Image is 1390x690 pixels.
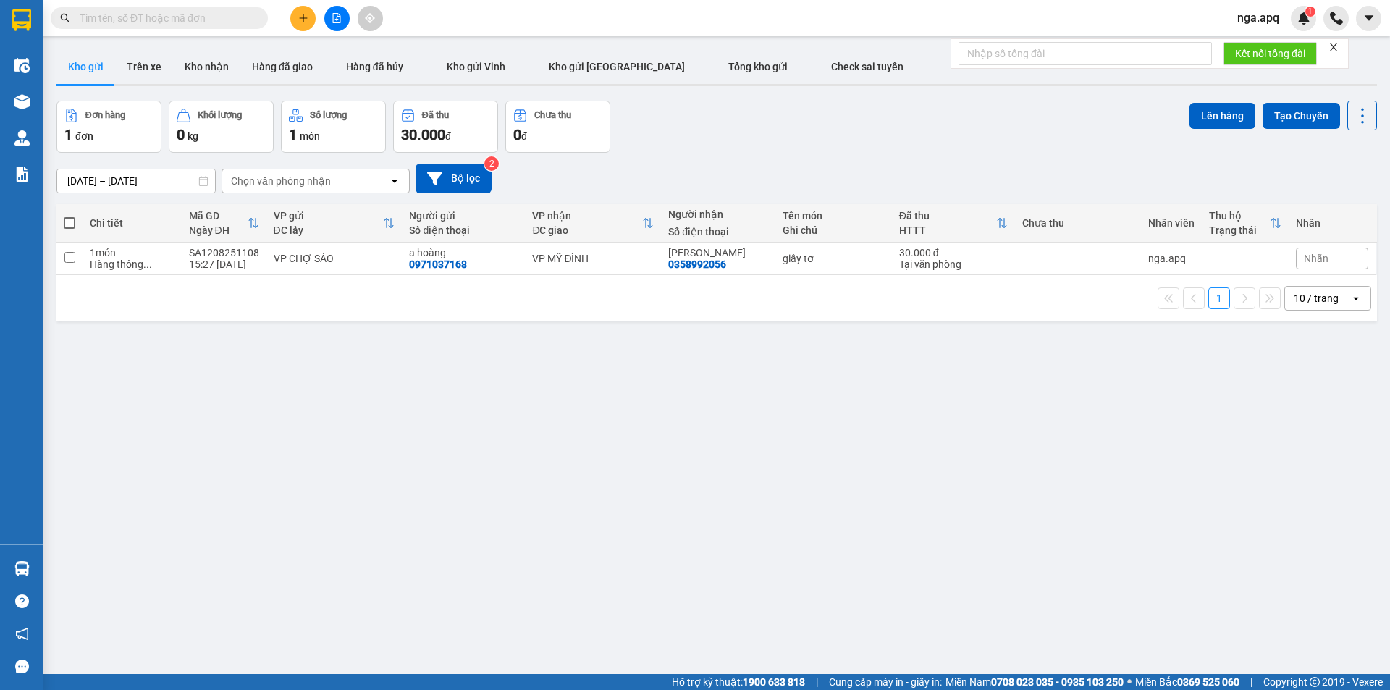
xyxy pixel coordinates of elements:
strong: 0369 525 060 [1177,676,1239,688]
button: Khối lượng0kg [169,101,274,153]
span: close [1328,42,1339,52]
div: HTTT [899,224,996,236]
div: VP nhận [532,210,642,222]
div: SA1208251108 [189,247,259,258]
div: Đã thu [422,110,449,120]
div: Chưa thu [1022,217,1134,229]
div: Hàng thông thường [90,258,174,270]
img: warehouse-icon [14,130,30,146]
div: Chưa thu [534,110,571,120]
div: Ngày ĐH [189,224,248,236]
div: phan đinh manh [668,247,767,258]
img: warehouse-icon [14,58,30,73]
span: Kết nối tổng đài [1235,46,1305,62]
div: Đơn hàng [85,110,125,120]
div: Mã GD [189,210,248,222]
div: Nhãn [1296,217,1368,229]
img: logo [7,78,20,150]
div: ĐC giao [532,224,642,236]
span: message [15,660,29,673]
span: Hàng đã hủy [346,61,403,72]
span: ⚪️ [1127,679,1132,685]
div: Nhân viên [1148,217,1195,229]
span: file-add [332,13,342,23]
sup: 1 [1305,7,1315,17]
span: Check sai tuyến [831,61,903,72]
button: Kho gửi [56,49,115,84]
button: Kho nhận [173,49,240,84]
button: Bộ lọc [416,164,492,193]
span: | [1250,674,1252,690]
span: [GEOGRAPHIC_DATA], [GEOGRAPHIC_DATA] ↔ [GEOGRAPHIC_DATA] [22,62,130,111]
button: caret-down [1356,6,1381,31]
button: 1 [1208,287,1230,309]
span: search [60,13,70,23]
span: 0 [177,126,185,143]
div: VP CHỢ SÁO [274,253,395,264]
button: plus [290,6,316,31]
div: 30.000 đ [899,247,1008,258]
button: file-add [324,6,350,31]
div: ĐC lấy [274,224,384,236]
div: Trạng thái [1209,224,1270,236]
button: Đơn hàng1đơn [56,101,161,153]
div: 10 / trang [1294,291,1339,306]
button: Trên xe [115,49,173,84]
strong: 0708 023 035 - 0935 103 250 [991,676,1124,688]
span: món [300,130,320,142]
img: phone-icon [1330,12,1343,25]
div: Số điện thoại [668,226,767,237]
span: Kho gửi [GEOGRAPHIC_DATA] [549,61,685,72]
div: Chi tiết [90,217,174,229]
div: Khối lượng [198,110,242,120]
span: 1 [289,126,297,143]
span: question-circle [15,594,29,608]
span: | [816,674,818,690]
img: logo-vxr [12,9,31,31]
div: Người gửi [409,210,518,222]
span: kg [188,130,198,142]
div: VP gửi [274,210,384,222]
button: aim [358,6,383,31]
span: 1 [64,126,72,143]
span: notification [15,627,29,641]
div: Tên món [783,210,885,222]
th: Toggle SortBy [266,204,403,243]
div: VP MỸ ĐÌNH [532,253,654,264]
span: đ [445,130,451,142]
div: giây tơ [783,253,885,264]
span: Miền Nam [945,674,1124,690]
span: caret-down [1362,12,1376,25]
span: ... [143,258,152,270]
th: Toggle SortBy [182,204,266,243]
strong: CHUYỂN PHÁT NHANH AN PHÚ QUÝ [24,12,128,59]
span: 0 [513,126,521,143]
span: 1 [1307,7,1313,17]
img: warehouse-icon [14,561,30,576]
div: a hoàng [409,247,518,258]
img: warehouse-icon [14,94,30,109]
div: Ghi chú [783,224,885,236]
span: copyright [1310,677,1320,687]
span: Kho gửi Vinh [447,61,505,72]
button: Chưa thu0đ [505,101,610,153]
sup: 2 [484,156,499,171]
span: Tổng kho gửi [728,61,788,72]
input: Nhập số tổng đài [959,42,1212,65]
div: 15:27 [DATE] [189,258,259,270]
div: nga.apq [1148,253,1195,264]
span: Cung cấp máy in - giấy in: [829,674,942,690]
span: plus [298,13,308,23]
svg: open [1350,293,1362,304]
div: Đã thu [899,210,996,222]
span: đơn [75,130,93,142]
button: Lên hàng [1189,103,1255,129]
button: Hàng đã giao [240,49,324,84]
strong: 1900 633 818 [743,676,805,688]
div: Tại văn phòng [899,258,1008,270]
img: solution-icon [14,167,30,182]
button: Số lượng1món [281,101,386,153]
div: Người nhận [668,209,767,220]
span: Miền Bắc [1135,674,1239,690]
input: Select a date range. [57,169,215,193]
